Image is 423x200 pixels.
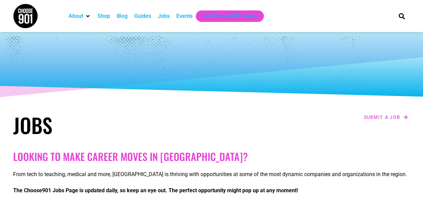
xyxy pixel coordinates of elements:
[396,10,407,22] div: Search
[65,10,94,22] div: About
[13,151,410,163] h2: Looking to make career moves in [GEOGRAPHIC_DATA]?
[176,12,192,20] a: Events
[13,170,410,178] p: From tech to teaching, medical and more, [GEOGRAPHIC_DATA] is thriving with opportunities at some...
[203,12,257,20] a: Get Choose901 Emails
[117,12,128,20] a: Blog
[13,187,298,194] strong: The Choose901 Jobs Page is updated daily, so keep an eye out. The perfect opportunity might pop u...
[69,12,83,20] a: About
[362,113,410,122] a: Submit a job
[65,10,387,22] nav: Main nav
[134,12,151,20] a: Guides
[13,113,208,137] h1: Jobs
[364,115,400,120] span: Submit a job
[98,12,110,20] a: Shop
[158,12,170,20] a: Jobs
